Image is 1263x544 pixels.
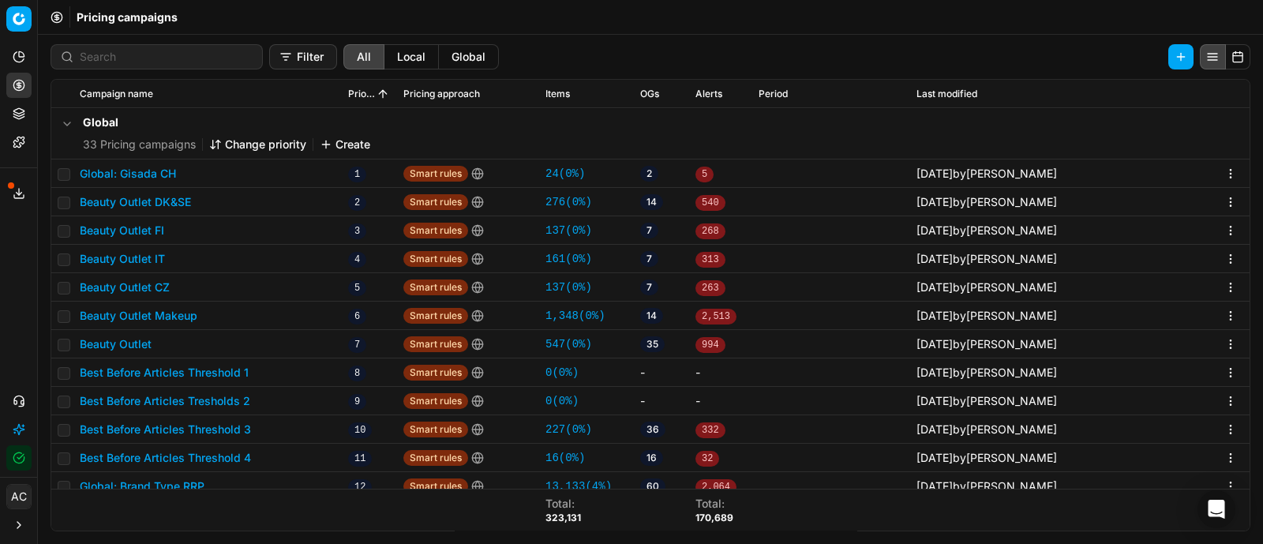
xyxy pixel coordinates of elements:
span: Last modified [916,88,977,100]
span: 5 [695,167,714,182]
div: 323,131 [545,512,581,524]
button: Global: Brand Type RRP [80,478,204,494]
td: - [634,358,689,387]
span: Period [759,88,788,100]
button: Filter [269,44,337,69]
span: Smart rules [403,308,468,324]
span: 2,064 [695,479,736,495]
button: Beauty Outlet [80,336,152,352]
span: 540 [695,195,725,211]
button: Change priority [209,137,306,152]
span: AC [7,485,31,508]
a: 24(0%) [545,166,585,182]
a: 1,348(0%) [545,308,605,324]
td: - [689,358,752,387]
div: by [PERSON_NAME] [916,365,1057,381]
span: [DATE] [916,223,953,237]
span: Pricing campaigns [77,9,178,25]
button: local [384,44,439,69]
span: 7 [640,251,658,267]
div: by [PERSON_NAME] [916,393,1057,409]
span: [DATE] [916,451,953,464]
button: Create [320,137,370,152]
span: 268 [695,223,725,239]
span: Campaign name [80,88,153,100]
span: 1 [348,167,366,182]
button: Beauty Outlet CZ [80,280,170,295]
span: 4 [348,252,366,268]
button: all [343,44,384,69]
span: 313 [695,252,725,268]
div: by [PERSON_NAME] [916,308,1057,324]
a: 137(0%) [545,223,592,238]
button: Best Before Articles Threshold 1 [80,365,249,381]
a: 161(0%) [545,251,592,267]
span: 12 [348,479,372,495]
span: Smart rules [403,422,468,437]
button: Sorted by Priority ascending [375,86,391,102]
span: 5 [348,280,366,296]
span: 994 [695,337,725,353]
span: Priority [348,88,375,100]
span: 9 [348,394,366,410]
span: Smart rules [403,251,468,267]
span: 8 [348,366,366,381]
button: Beauty Outlet FI [80,223,164,238]
button: Best Before Articles Threshold 4 [80,450,251,466]
a: 547(0%) [545,336,592,352]
span: OGs [640,88,659,100]
td: - [634,387,689,415]
span: Smart rules [403,223,468,238]
div: by [PERSON_NAME] [916,194,1057,210]
span: [DATE] [916,280,953,294]
input: Search [80,49,253,65]
td: - [689,387,752,415]
span: 3 [348,223,366,239]
div: by [PERSON_NAME] [916,478,1057,494]
span: 263 [695,280,725,296]
span: 332 [695,422,725,438]
span: [DATE] [916,309,953,322]
a: 13,133(4%) [545,478,612,494]
span: Smart rules [403,166,468,182]
span: [DATE] [916,366,953,379]
span: [DATE] [916,195,953,208]
span: 14 [640,308,663,324]
span: 2 [348,195,366,211]
span: Smart rules [403,450,468,466]
button: AC [6,484,32,509]
span: Pricing approach [403,88,480,100]
a: 0(0%) [545,365,579,381]
span: 14 [640,194,663,210]
span: 10 [348,422,372,438]
div: by [PERSON_NAME] [916,251,1057,267]
div: by [PERSON_NAME] [916,422,1057,437]
div: by [PERSON_NAME] [916,280,1057,295]
button: global [439,44,499,69]
span: Smart rules [403,393,468,409]
a: 0(0%) [545,393,579,409]
div: Open Intercom Messenger [1197,490,1235,528]
div: by [PERSON_NAME] [916,450,1057,466]
span: 36 [640,422,665,437]
a: 227(0%) [545,422,592,437]
span: [DATE] [916,337,953,351]
span: [DATE] [916,252,953,265]
div: by [PERSON_NAME] [916,223,1057,238]
span: Smart rules [403,194,468,210]
a: 16(0%) [545,450,585,466]
span: Smart rules [403,365,468,381]
span: 7 [348,337,366,353]
span: 11 [348,451,372,467]
h5: Global [83,114,370,130]
span: [DATE] [916,167,953,180]
span: Items [545,88,570,100]
span: 6 [348,309,366,325]
div: 170,689 [695,512,733,524]
span: 2,513 [695,309,736,325]
a: 276(0%) [545,194,592,210]
span: Alerts [695,88,722,100]
button: Beauty Outlet DK&SE [80,194,191,210]
div: by [PERSON_NAME] [916,166,1057,182]
a: 137(0%) [545,280,592,295]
